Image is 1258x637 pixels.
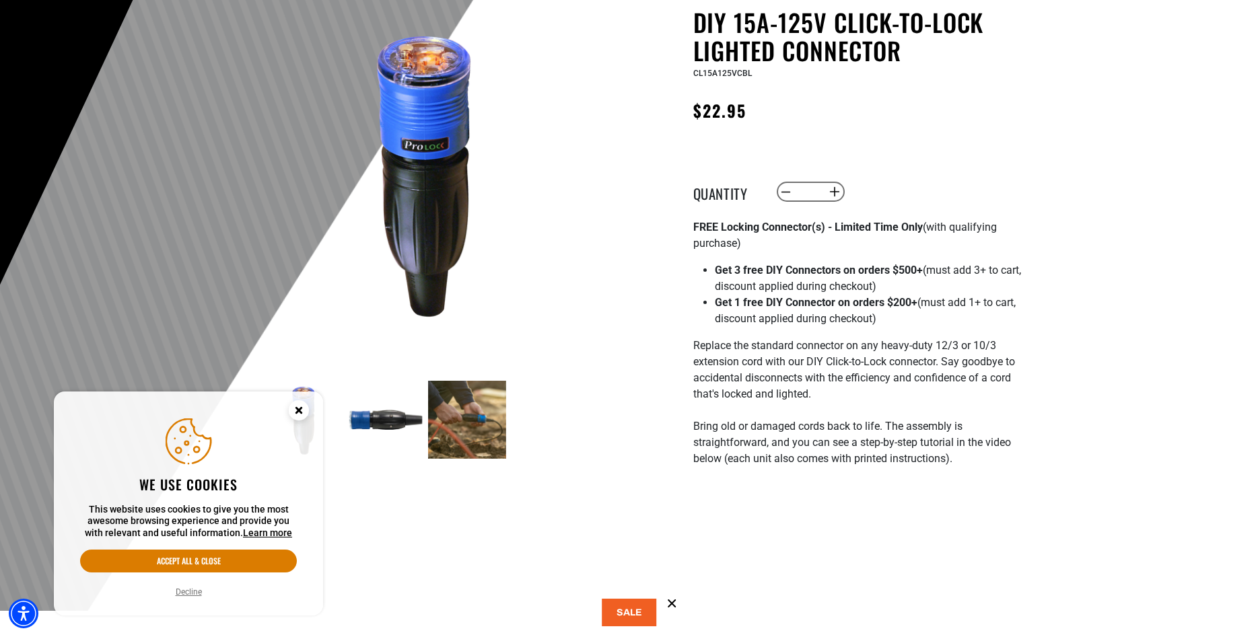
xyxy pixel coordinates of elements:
[9,599,38,628] div: Accessibility Menu
[693,69,752,78] span: CL15A125VCBL
[693,98,746,122] span: $22.95
[693,338,1023,483] p: Replace the standard connector on any heavy-duty 12/3 or 10/3 extension cord with our DIY Click-t...
[715,264,923,276] strong: Get 3 free DIY Connectors on orders $500+
[80,476,297,493] h2: We use cookies
[243,527,292,538] a: This website uses cookies to give you the most awesome browsing experience and provide you with r...
[693,183,761,200] label: Quantity
[715,296,1016,325] span: (must add 1+ to cart, discount applied during checkout)
[80,550,297,572] button: Accept all & close
[80,504,297,539] p: This website uses cookies to give you the most awesome browsing experience and provide you with r...
[172,585,206,599] button: Decline
[715,296,917,309] strong: Get 1 free DIY Connector on orders $200+
[693,221,997,250] span: (with qualifying purchase)
[275,391,323,433] button: Close this option
[693,221,923,233] strong: FREE Locking Connector(s) - Limited Time Only
[693,8,1023,65] h1: DIY 15A-125V Click-to-Lock Lighted Connector
[715,264,1021,293] span: (must add 3+ to cart, discount applied during checkout)
[54,391,323,616] aside: Cookie Consent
